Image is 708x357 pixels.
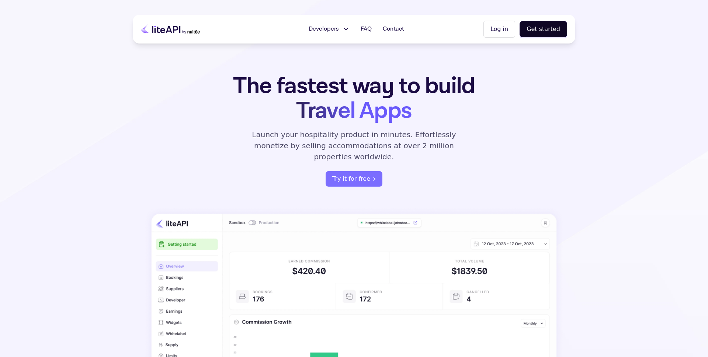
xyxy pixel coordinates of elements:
[378,22,409,37] a: Contact
[383,25,404,34] span: Contact
[243,129,465,162] p: Launch your hospitality product in minutes. Effortlessly monetize by selling accommodations at ov...
[326,171,382,187] a: register
[304,22,354,37] button: Developers
[520,21,567,37] button: Get started
[326,171,382,187] button: Try it for free
[356,22,376,37] a: FAQ
[210,74,498,123] h1: The fastest way to build
[296,96,412,126] span: Travel Apps
[361,25,372,34] span: FAQ
[309,25,339,34] span: Developers
[483,21,515,38] button: Log in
